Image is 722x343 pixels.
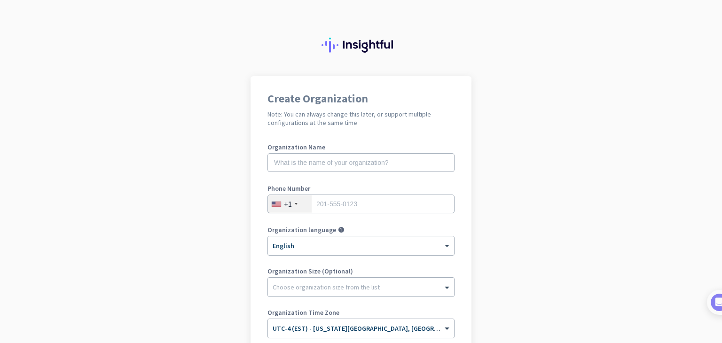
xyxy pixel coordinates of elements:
input: 201-555-0123 [267,195,455,213]
input: What is the name of your organization? [267,153,455,172]
label: Organization Name [267,144,455,150]
img: Insightful [322,38,400,53]
label: Organization Size (Optional) [267,268,455,274]
label: Phone Number [267,185,455,192]
h1: Create Organization [267,93,455,104]
h2: Note: You can always change this later, or support multiple configurations at the same time [267,110,455,127]
label: Organization Time Zone [267,309,455,316]
div: +1 [284,199,292,209]
i: help [338,226,345,233]
label: Organization language [267,226,336,233]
